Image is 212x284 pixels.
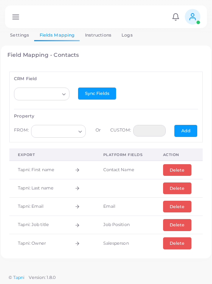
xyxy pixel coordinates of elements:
td: Tapni: Last name [9,179,66,198]
a: Fields Mapping [34,30,80,41]
div: Search for option [31,125,86,137]
div: CUSTOM: [110,125,133,137]
td: Tapni: Email [9,198,66,216]
td: Job Position [95,216,155,234]
span: © [9,274,203,281]
button: Delete [163,164,191,176]
button: Delete [163,237,191,249]
td: Salesperson [95,234,155,252]
td: Tapni: Job title [9,216,66,234]
h4: Field Mapping - Contacts [7,52,205,58]
a: Tapni [13,275,25,280]
td: Contact Name [95,161,155,179]
span: Version: 1.8.0 [29,275,56,280]
button: Delete [163,219,191,231]
div: Search for option [14,88,70,100]
button: Delete [163,182,191,194]
div: Or [90,125,106,142]
td: Tapni: Owner [9,234,66,252]
h6: Property [14,114,198,119]
input: Search for option [35,127,75,136]
a: Logs [116,30,138,41]
div: Action [163,152,194,158]
button: Sync Fields [78,88,116,99]
div: FROM: [14,125,31,137]
input: Search for option [17,90,59,98]
div: Export [18,152,57,158]
td: Tapni: First name [9,161,66,179]
a: Settings [5,30,34,41]
a: Instructions [80,30,116,41]
button: Delete [163,201,191,212]
div: Platform Fields [103,152,146,158]
button: Add [174,125,197,137]
th: Arrow [66,149,94,161]
h6: CRM Field [14,76,198,81]
td: Email [95,198,155,216]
